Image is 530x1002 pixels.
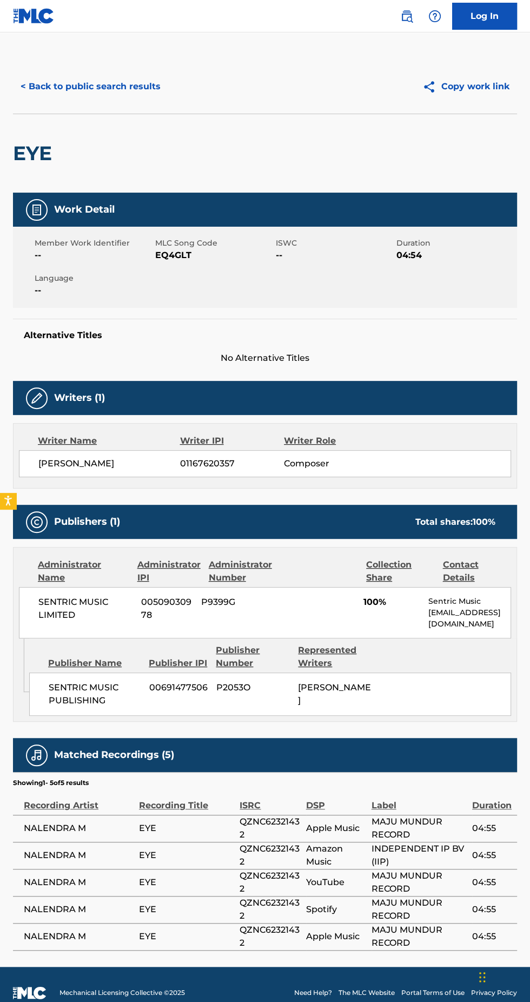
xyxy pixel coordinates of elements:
[54,516,120,528] h5: Publishers (1)
[13,778,89,788] p: Showing 1 - 5 of 5 results
[306,903,366,916] span: Spotify
[35,284,153,297] span: --
[13,352,517,365] span: No Alternative Titles
[38,596,133,622] span: SENTRIC MUSIC LIMITED
[306,822,366,835] span: Apple Music
[24,788,134,812] div: Recording Artist
[38,434,180,447] div: Writer Name
[13,8,55,24] img: MLC Logo
[428,607,511,630] p: [EMAIL_ADDRESS][DOMAIN_NAME]
[396,238,514,249] span: Duration
[372,924,467,950] span: MAJU MUNDUR RECORD
[139,822,234,835] span: EYE
[13,986,47,999] img: logo
[471,988,517,998] a: Privacy Policy
[13,141,57,166] h2: EYE
[476,950,530,1002] iframe: Chat Widget
[30,203,43,216] img: Work Detail
[141,596,193,622] span: 00509030978
[209,558,277,584] div: Administrator Number
[472,903,512,916] span: 04:55
[428,596,511,607] p: Sentric Music
[476,950,530,1002] div: Widget Obrolan
[415,516,495,529] div: Total shares:
[240,815,300,841] span: QZNC62321432
[294,988,332,998] a: Need Help?
[240,788,300,812] div: ISRC
[472,788,512,812] div: Duration
[216,681,290,694] span: P2053O
[155,238,273,249] span: MLC Song Code
[396,249,514,262] span: 04:54
[472,930,512,943] span: 04:55
[48,657,141,670] div: Publisher Name
[149,681,208,694] span: 00691477506
[363,596,420,609] span: 100%
[240,842,300,868] span: QZNC62321432
[180,457,284,470] span: 01167620357
[137,558,201,584] div: Administrator IPI
[240,896,300,922] span: QZNC62321432
[298,644,372,670] div: Represented Writers
[240,869,300,895] span: QZNC62321432
[479,961,486,993] div: Seret
[24,876,134,889] span: NALENDRA M
[139,930,234,943] span: EYE
[240,924,300,950] span: QZNC62321432
[201,596,272,609] span: P9399G
[35,273,153,284] span: Language
[473,517,495,527] span: 100 %
[24,930,134,943] span: NALENDRA M
[180,434,284,447] div: Writer IPI
[276,249,394,262] span: --
[284,457,379,470] span: Composer
[306,876,366,889] span: YouTube
[472,876,512,889] span: 04:55
[372,869,467,895] span: MAJU MUNDUR RECORD
[54,392,105,404] h5: Writers (1)
[443,558,511,584] div: Contact Details
[139,788,234,812] div: Recording Title
[306,930,366,943] span: Apple Music
[38,558,129,584] div: Administrator Name
[401,988,465,998] a: Portal Terms of Use
[155,249,273,262] span: EQ4GLT
[139,903,234,916] span: EYE
[139,876,234,889] span: EYE
[30,749,43,762] img: Matched Recordings
[216,644,290,670] div: Publisher Number
[30,392,43,405] img: Writers
[400,10,413,23] img: search
[38,457,180,470] span: [PERSON_NAME]
[35,249,153,262] span: --
[396,5,418,27] a: Public Search
[149,657,208,670] div: Publisher IPI
[422,80,441,94] img: Copy work link
[472,822,512,835] span: 04:55
[59,988,185,998] span: Mechanical Licensing Collective © 2025
[24,330,506,341] h5: Alternative Titles
[306,842,366,868] span: Amazon Music
[139,849,234,862] span: EYE
[276,238,394,249] span: ISWC
[452,3,517,30] a: Log In
[54,203,115,216] h5: Work Detail
[13,73,168,100] button: < Back to public search results
[372,896,467,922] span: MAJU MUNDUR RECORD
[306,788,366,812] div: DSP
[54,749,174,761] h5: Matched Recordings (5)
[284,434,379,447] div: Writer Role
[24,903,134,916] span: NALENDRA M
[424,5,446,27] div: Help
[339,988,395,998] a: The MLC Website
[30,516,43,529] img: Publishers
[298,682,371,706] span: [PERSON_NAME]
[366,558,434,584] div: Collection Share
[24,849,134,862] span: NALENDRA M
[415,73,517,100] button: Copy work link
[372,815,467,841] span: MAJU MUNDUR RECORD
[49,681,141,707] span: SENTRIC MUSIC PUBLISHING
[372,788,467,812] div: Label
[372,842,467,868] span: INDEPENDENT IP BV (IIP)
[472,849,512,862] span: 04:55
